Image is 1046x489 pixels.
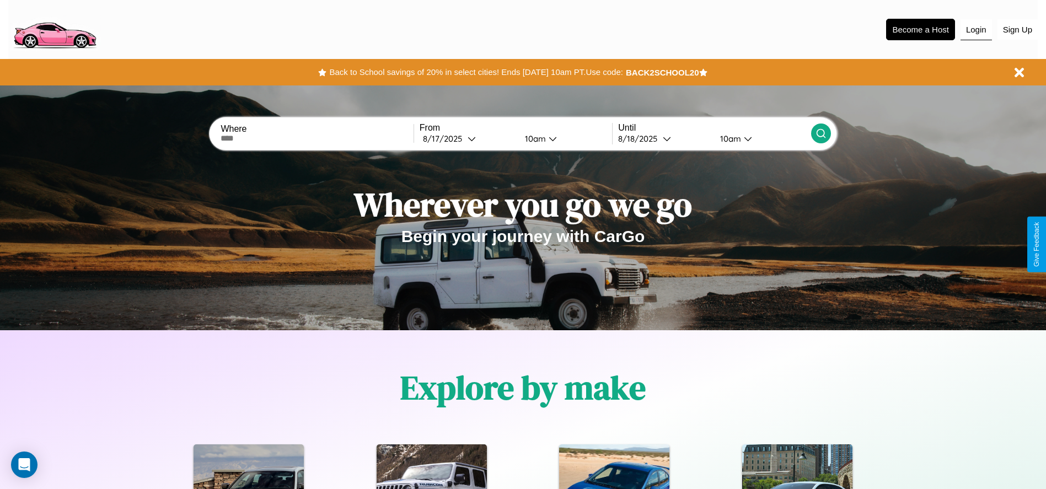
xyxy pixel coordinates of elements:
div: 8 / 18 / 2025 [618,133,663,144]
label: From [420,123,612,133]
div: Open Intercom Messenger [11,452,37,478]
div: 8 / 17 / 2025 [423,133,468,144]
img: logo [8,6,101,51]
button: Login [961,19,992,40]
button: Back to School savings of 20% in select cities! Ends [DATE] 10am PT.Use code: [326,65,625,80]
button: 8/17/2025 [420,133,516,144]
label: Where [221,124,413,134]
button: 10am [516,133,613,144]
div: 10am [715,133,744,144]
label: Until [618,123,811,133]
button: 10am [711,133,811,144]
b: BACK2SCHOOL20 [626,68,699,77]
div: Give Feedback [1033,222,1040,267]
h1: Explore by make [400,365,646,410]
div: 10am [519,133,549,144]
button: Sign Up [997,19,1038,40]
button: Become a Host [886,19,955,40]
